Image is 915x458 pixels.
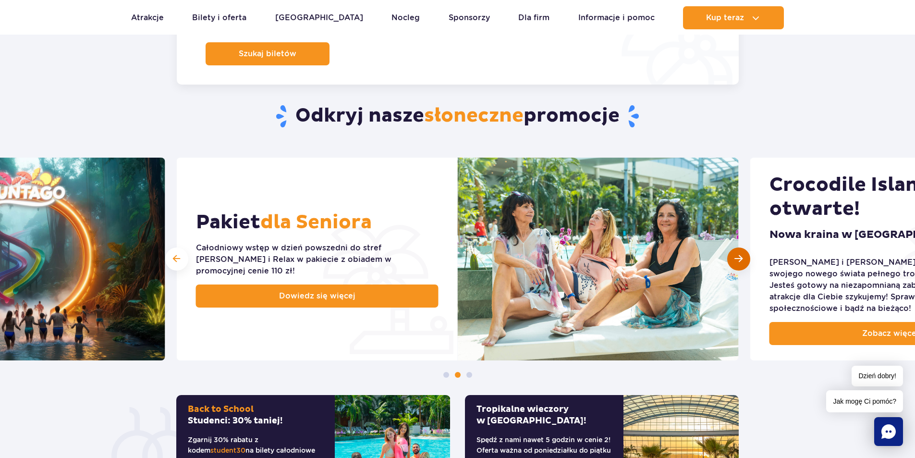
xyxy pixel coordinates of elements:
a: Bilety i oferta [192,6,246,29]
a: [GEOGRAPHIC_DATA] [275,6,363,29]
img: Pakiet dla Seniora [458,158,739,360]
span: Dzień dobry! [852,366,903,386]
span: dla Seniora [260,210,372,235]
span: Kup teraz [706,13,744,22]
span: słoneczne [424,104,524,128]
h2: Studenci: 30% taniej! [188,404,323,427]
span: Dowiedz się więcej [279,290,355,302]
div: Chat [874,417,903,446]
button: Kup teraz [683,6,784,29]
span: Back to School [188,404,254,415]
a: Atrakcje [131,6,164,29]
div: Następny slajd [727,248,750,271]
h2: Tropikalne wieczory w [GEOGRAPHIC_DATA]! [476,404,612,427]
a: Informacje i pomoc [578,6,655,29]
a: Dla firm [518,6,549,29]
button: Szukaj biletów [206,42,329,65]
a: Dowiedz się więcej [196,285,439,308]
a: Sponsorzy [449,6,490,29]
h2: Odkryj nasze promocje [176,104,739,129]
span: Szukaj biletów [239,50,296,58]
div: Całodniowy wstęp w dzień powszedni do stref [PERSON_NAME] i Relax w pakiecie z obiadem w promocyj... [196,242,439,277]
h2: Pakiet [196,210,372,235]
a: Nocleg [391,6,420,29]
span: student30 [210,446,245,454]
span: Jak mogę Ci pomóc? [826,390,903,412]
